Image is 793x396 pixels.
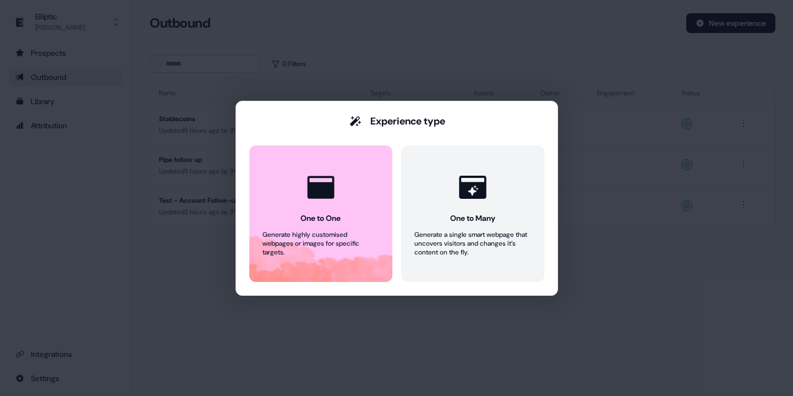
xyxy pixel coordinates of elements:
[249,145,392,282] button: One to OneGenerate highly customised webpages or images for specific targets.
[300,213,341,224] div: One to One
[414,230,531,257] div: Generate a single smart webpage that uncovers visitors and changes it’s content on the fly.
[262,230,379,257] div: Generate highly customised webpages or images for specific targets.
[450,213,495,224] div: One to Many
[401,145,544,282] button: One to ManyGenerate a single smart webpage that uncovers visitors and changes it’s content on the...
[370,115,445,128] div: Experience type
